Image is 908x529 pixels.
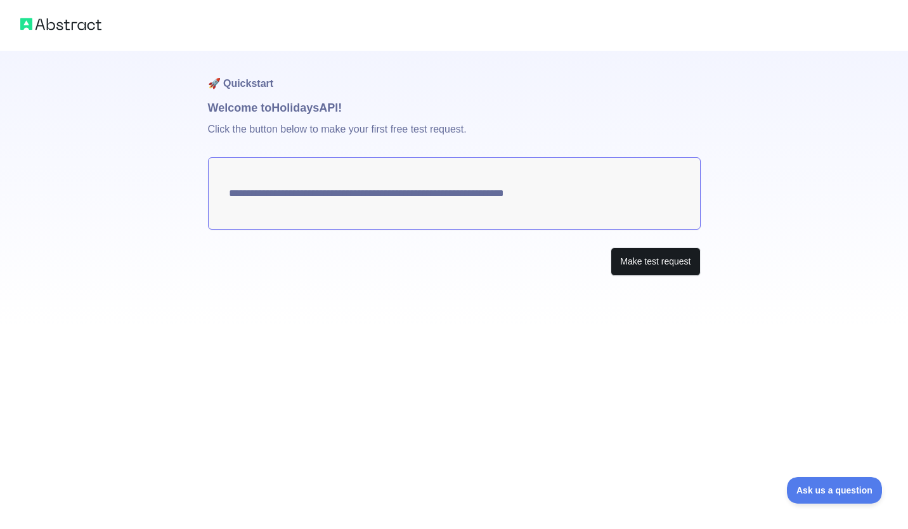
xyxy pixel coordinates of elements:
iframe: Toggle Customer Support [787,477,883,504]
p: Click the button below to make your first free test request. [208,117,701,157]
img: Abstract logo [20,15,101,33]
h1: Welcome to Holidays API! [208,99,701,117]
h1: 🚀 Quickstart [208,51,701,99]
button: Make test request [611,247,700,276]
